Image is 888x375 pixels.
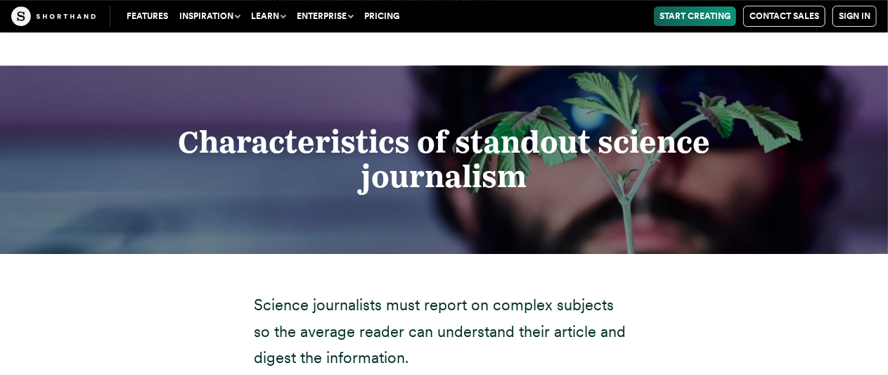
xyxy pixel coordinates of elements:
img: The Craft [11,6,96,26]
a: Sign in [832,6,877,27]
button: Inspiration [174,6,245,26]
a: Features [121,6,174,26]
button: Enterprise [291,6,359,26]
button: Learn [245,6,291,26]
a: Contact Sales [743,6,825,27]
p: Science journalists must report on complex subjects so the average reader can understand their ar... [255,292,634,371]
a: Pricing [359,6,405,26]
a: Start Creating [654,6,736,26]
strong: Characteristics of standout science journalism [178,123,710,194]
